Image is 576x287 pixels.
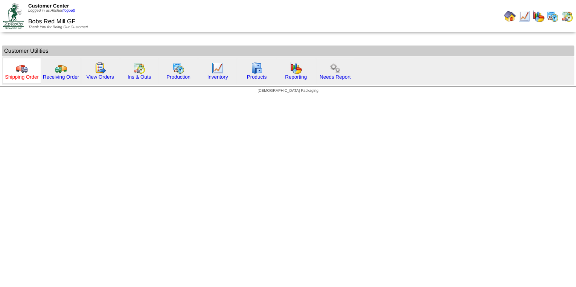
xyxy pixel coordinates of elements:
[2,46,574,56] td: Customer Utilities
[55,62,67,74] img: truck2.gif
[561,10,573,22] img: calendarinout.gif
[62,9,75,13] a: (logout)
[86,74,114,80] a: View Orders
[28,3,69,9] span: Customer Center
[320,74,350,80] a: Needs Report
[532,10,544,22] img: graph.gif
[16,62,28,74] img: truck.gif
[172,62,184,74] img: calendarprod.gif
[128,74,151,80] a: Ins & Outs
[166,74,190,80] a: Production
[94,62,106,74] img: workorder.gif
[251,62,263,74] img: cabinet.gif
[329,62,341,74] img: workflow.png
[258,89,318,93] span: [DEMOGRAPHIC_DATA] Packaging
[212,62,224,74] img: line_graph.gif
[3,3,24,29] img: ZoRoCo_Logo(Green%26Foil)%20jpg.webp
[547,10,559,22] img: calendarprod.gif
[285,74,307,80] a: Reporting
[28,18,75,25] span: Bobs Red Mill GF
[43,74,79,80] a: Receiving Order
[28,25,88,29] span: Thank You for Being Our Customer!
[247,74,267,80] a: Products
[133,62,145,74] img: calendarinout.gif
[290,62,302,74] img: graph.gif
[28,9,75,13] span: Logged in as Afisher
[5,74,39,80] a: Shipping Order
[207,74,228,80] a: Inventory
[504,10,516,22] img: home.gif
[518,10,530,22] img: line_graph.gif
